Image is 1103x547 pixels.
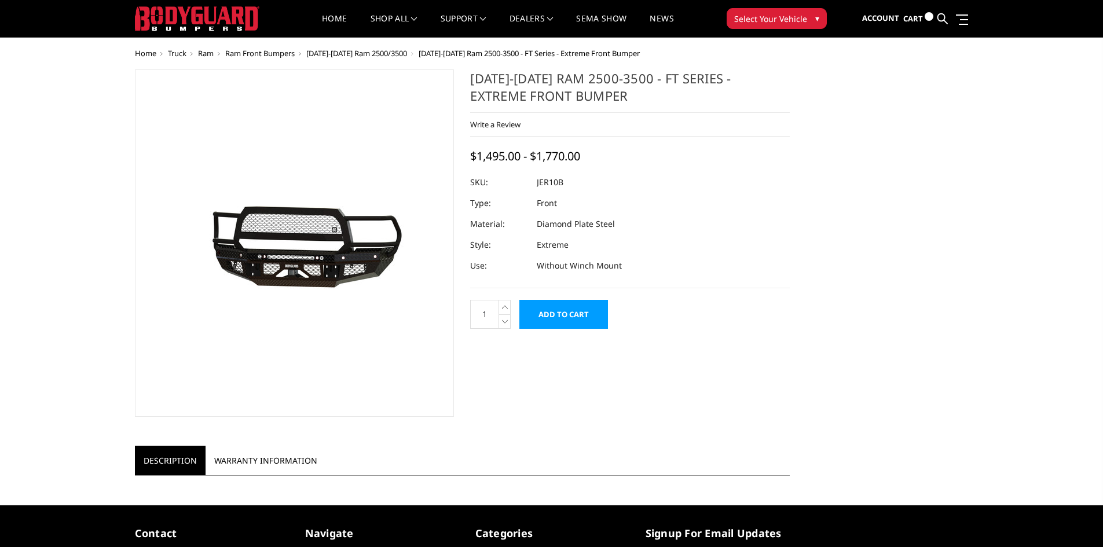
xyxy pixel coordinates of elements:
[470,234,528,255] dt: Style:
[470,148,580,164] span: $1,495.00 - $1,770.00
[862,3,899,34] a: Account
[470,193,528,214] dt: Type:
[734,13,807,25] span: Select Your Vehicle
[135,526,288,541] h5: contact
[470,69,790,113] h1: [DATE]-[DATE] Ram 2500-3500 - FT Series - Extreme Front Bumper
[322,14,347,37] a: Home
[470,255,528,276] dt: Use:
[198,48,214,58] a: Ram
[650,14,673,37] a: News
[470,172,528,193] dt: SKU:
[576,14,626,37] a: SEMA Show
[470,119,521,130] a: Write a Review
[135,48,156,58] a: Home
[135,6,259,31] img: BODYGUARD BUMPERS
[441,14,486,37] a: Support
[537,234,569,255] dd: Extreme
[168,48,186,58] a: Truck
[225,48,295,58] a: Ram Front Bumpers
[815,12,819,24] span: ▾
[903,13,923,24] span: Cart
[646,526,798,541] h5: signup for email updates
[537,172,563,193] dd: JER10B
[519,300,608,329] input: Add to Cart
[537,214,615,234] dd: Diamond Plate Steel
[371,14,417,37] a: shop all
[903,3,933,35] a: Cart
[135,446,206,475] a: Description
[537,255,622,276] dd: Without Winch Mount
[419,48,640,58] span: [DATE]-[DATE] Ram 2500-3500 - FT Series - Extreme Front Bumper
[537,193,557,214] dd: Front
[135,69,455,417] a: 2010-2018 Ram 2500-3500 - FT Series - Extreme Front Bumper
[475,526,628,541] h5: Categories
[149,178,439,308] img: 2010-2018 Ram 2500-3500 - FT Series - Extreme Front Bumper
[470,214,528,234] dt: Material:
[306,48,407,58] a: [DATE]-[DATE] Ram 2500/3500
[305,526,458,541] h5: Navigate
[862,13,899,23] span: Account
[727,8,827,29] button: Select Your Vehicle
[510,14,554,37] a: Dealers
[206,446,326,475] a: Warranty Information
